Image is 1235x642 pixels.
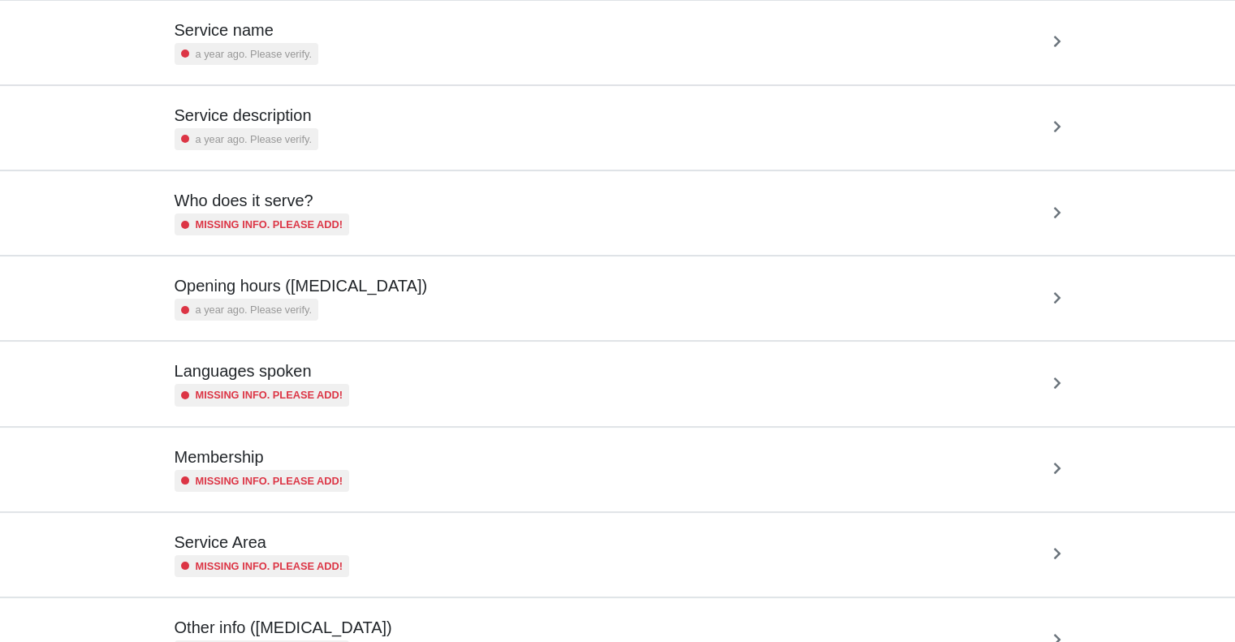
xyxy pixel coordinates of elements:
small: a year ago. Please verify. [196,46,312,62]
h5: Service Area [175,532,350,552]
h5: Languages spoken [175,361,350,381]
small: a year ago. Please verify. [196,131,312,147]
small: Missing info. Please add! [196,387,343,403]
small: a year ago. Please verify. [196,302,312,317]
small: Missing info. Please add! [196,558,343,574]
h5: Other info ([MEDICAL_DATA]) [175,618,392,637]
small: Missing info. Please add! [196,217,343,232]
h5: Service name [175,20,318,40]
small: Missing info. Please add! [196,473,343,489]
h5: Who does it serve? [175,191,350,210]
h5: Service description [175,106,318,125]
h5: Membership [175,447,350,467]
h5: Opening hours ([MEDICAL_DATA]) [175,276,428,295]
